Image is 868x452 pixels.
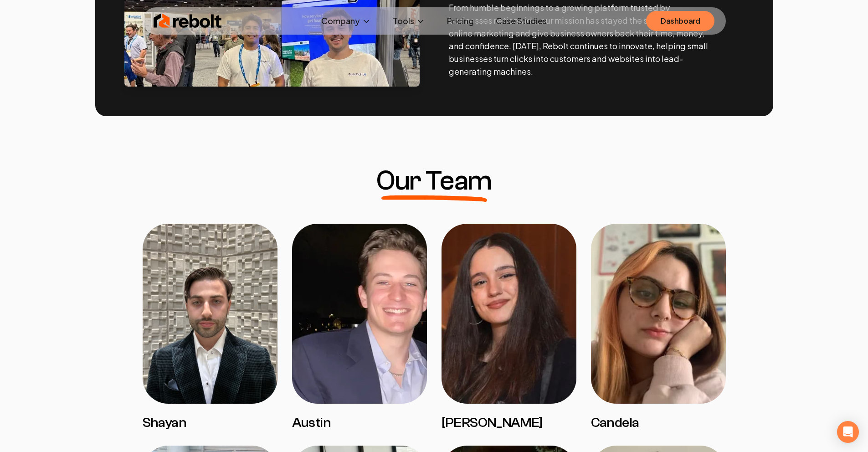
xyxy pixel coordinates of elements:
[143,224,277,404] img: Shayan
[440,12,481,30] a: Pricing
[376,167,492,195] h3: Our Team
[442,415,576,431] h3: [PERSON_NAME]
[837,421,859,443] div: Open Intercom Messenger
[143,415,277,431] h3: Shayan
[591,224,726,404] img: Candela
[646,11,714,31] a: Dashboard
[591,415,726,431] h3: Candela
[154,12,222,30] img: Rebolt Logo
[292,415,427,431] h3: Austin
[292,224,427,404] img: Austin
[314,12,378,30] button: Company
[385,12,432,30] button: Tools
[442,224,576,404] img: Delfina
[488,12,554,30] a: Case Studies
